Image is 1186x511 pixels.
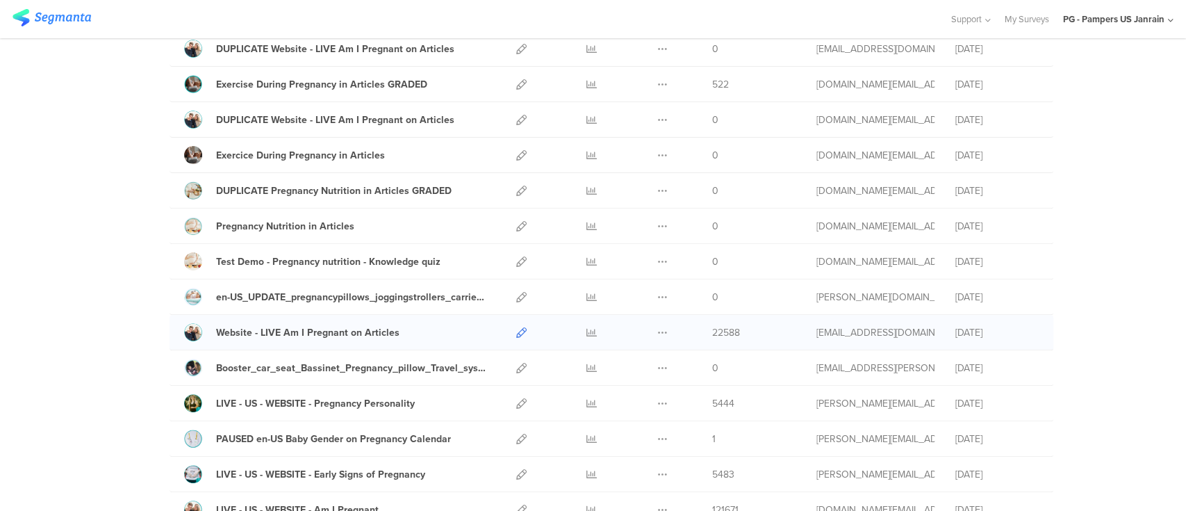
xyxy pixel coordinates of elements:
span: 0 [712,42,718,56]
div: [DATE] [955,42,1039,56]
a: Booster_car_seat_Bassinet_Pregnancy_pillow_Travel_system [184,359,486,377]
a: DUPLICATE Pregnancy Nutrition in Articles GRADED [184,181,452,200]
div: [DATE] [955,219,1039,234]
div: [DATE] [955,77,1039,92]
div: Website - LIVE Am I Pregnant on Articles [216,325,400,340]
div: Exercise During Pregnancy in Articles GRADED [216,77,427,92]
div: [DATE] [955,396,1039,411]
div: novozhilova.kn@pg.com [816,219,934,234]
span: 5483 [712,467,734,482]
div: [DATE] [955,148,1039,163]
a: Test Demo - Pregnancy nutrition - Knowledge quiz [184,252,440,270]
span: 0 [712,361,718,375]
div: novozhilova.kn@pg.com [816,184,934,198]
div: DUPLICATE Pregnancy Nutrition in Articles GRADED [216,184,452,198]
div: [DATE] [955,290,1039,305]
span: 5444 [712,396,734,411]
div: Test Demo - Pregnancy nutrition - Knowledge quiz [216,254,440,269]
a: Exercice During Pregnancy in Articles [184,146,385,164]
div: en-US_UPDATE_pregnancypillows_joggingstrollers_carriers_halloweencostumes [216,290,486,305]
div: novozhilova.kn@pg.com [816,254,934,269]
div: henao.gh@pg.com [816,290,934,305]
a: Pregnancy Nutrition in Articles [184,217,354,235]
a: Exercise During Pregnancy in Articles GRADED [184,75,427,93]
div: novozhilova.kn@pg.com [816,148,934,163]
span: 0 [712,148,718,163]
div: abbasakoor.ia@pg.com [816,42,934,56]
span: Support [951,13,982,26]
div: PAUSED en-US Baby Gender on Pregnancy Calendar [216,432,451,446]
span: 0 [712,113,718,127]
div: ernazarova.y@pg.com [816,467,934,482]
div: [DATE] [955,361,1039,375]
div: Exercice During Pregnancy in Articles [216,148,385,163]
a: PAUSED en-US Baby Gender on Pregnancy Calendar [184,430,451,448]
div: LIVE - US - WEBSITE - Early Signs of Pregnancy [216,467,425,482]
span: 22588 [712,325,740,340]
span: 0 [712,219,718,234]
div: eva.dereinne@proximitybbdo.fr [816,325,934,340]
div: [DATE] [955,325,1039,340]
span: 0 [712,184,718,198]
div: alitzel.guerrero@saatchi.hu [816,361,934,375]
span: 522 [712,77,729,92]
div: [DATE] [955,184,1039,198]
a: Website - LIVE Am I Pregnant on Articles [184,323,400,341]
img: segmanta logo [13,9,91,26]
span: 0 [712,290,718,305]
span: 1 [712,432,716,446]
div: Pregnancy Nutrition in Articles [216,219,354,234]
div: DUPLICATE Website - LIVE Am I Pregnant on Articles [216,113,454,127]
div: [DATE] [955,432,1039,446]
a: en-US_UPDATE_pregnancypillows_joggingstrollers_carriers_halloweencostumes [184,288,486,306]
div: novozhilova.kn@pg.com [816,77,934,92]
a: DUPLICATE Website - LIVE Am I Pregnant on Articles [184,111,454,129]
a: LIVE - US - WEBSITE - Early Signs of Pregnancy [184,465,425,483]
div: novozhilova.kn@pg.com [816,113,934,127]
div: [DATE] [955,113,1039,127]
div: [DATE] [955,254,1039,269]
div: PG - Pampers US Janrain [1063,13,1164,26]
span: 0 [712,254,718,269]
a: DUPLICATE Website - LIVE Am I Pregnant on Articles [184,40,454,58]
div: DUPLICATE Website - LIVE Am I Pregnant on Articles [216,42,454,56]
div: ernazarova.y@pg.com [816,432,934,446]
div: LIVE - US - WEBSITE - Pregnancy Personality [216,396,415,411]
a: LIVE - US - WEBSITE - Pregnancy Personality [184,394,415,412]
div: ernazarova.y@pg.com [816,396,934,411]
div: Booster_car_seat_Bassinet_Pregnancy_pillow_Travel_system [216,361,486,375]
div: [DATE] [955,467,1039,482]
